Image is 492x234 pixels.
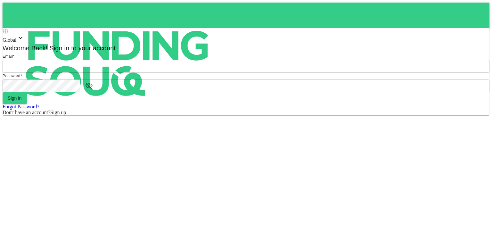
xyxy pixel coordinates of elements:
span: Don't have an account? [3,110,50,115]
span: Welcome Back! [3,45,48,52]
img: logo [3,3,233,124]
span: Sign in to your account [48,45,116,52]
button: Sign in [3,92,27,104]
span: Password [3,74,20,78]
div: Global [3,34,489,43]
a: Forgot Password? [3,104,39,109]
span: Sign up [50,110,66,115]
a: logo [3,3,489,28]
span: Email [3,54,13,59]
input: password [3,79,80,92]
input: email [3,60,489,73]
